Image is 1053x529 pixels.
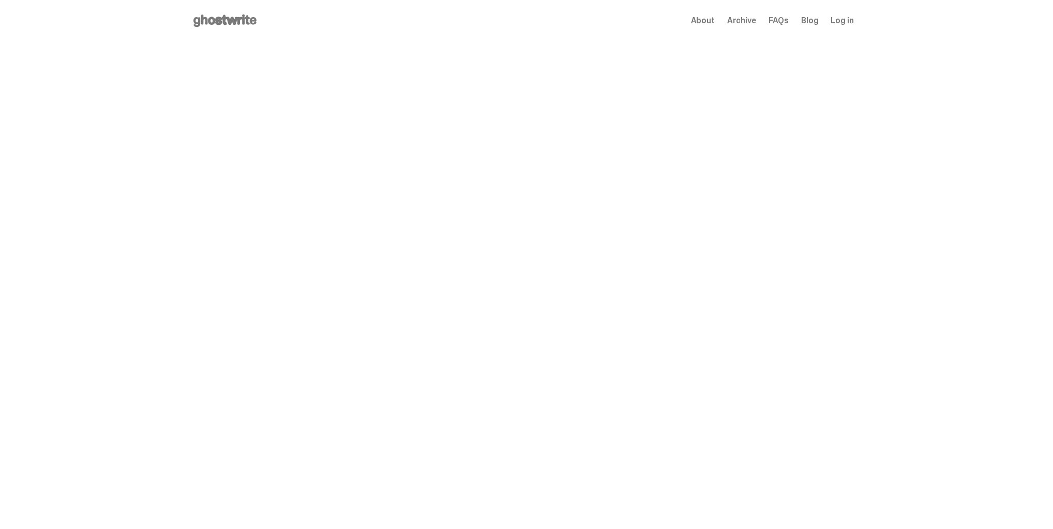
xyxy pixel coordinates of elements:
[727,17,756,25] a: Archive
[691,17,715,25] a: About
[801,17,818,25] a: Blog
[831,17,853,25] a: Log in
[769,17,789,25] a: FAQs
